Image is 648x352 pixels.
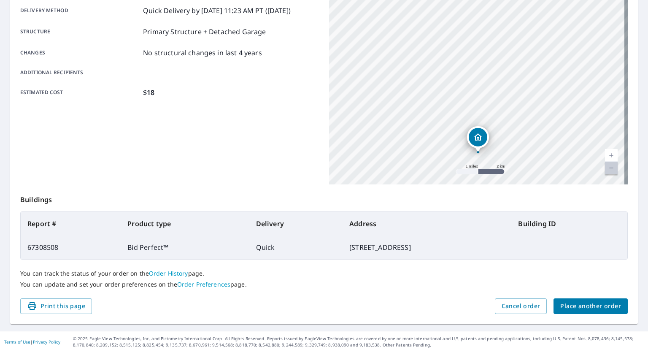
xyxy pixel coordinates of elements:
p: $18 [143,87,154,97]
th: Report # [21,212,121,236]
p: You can track the status of your order on the page. [20,270,628,277]
a: Order Preferences [177,280,230,288]
p: Buildings [20,184,628,211]
p: Additional recipients [20,69,140,76]
a: Current Level 12, Zoom In [605,149,618,162]
p: Changes [20,48,140,58]
p: | [4,339,60,344]
span: Cancel order [502,301,540,311]
p: Estimated cost [20,87,140,97]
td: [STREET_ADDRESS] [343,236,511,259]
a: Terms of Use [4,339,30,345]
a: Current Level 12, Zoom Out Disabled [605,162,618,174]
span: Print this page [27,301,85,311]
p: Structure [20,27,140,37]
p: Primary Structure + Detached Garage [143,27,266,37]
span: Place another order [560,301,621,311]
p: No structural changes in last 4 years [143,48,262,58]
th: Address [343,212,511,236]
th: Product type [121,212,249,236]
td: Bid Perfect™ [121,236,249,259]
p: Quick Delivery by [DATE] 11:23 AM PT ([DATE]) [143,5,291,16]
button: Place another order [553,298,628,314]
th: Delivery [249,212,343,236]
a: Privacy Policy [33,339,60,345]
div: Dropped pin, building 1, Residential property, 5077 Chapel Lake Cir Douglasville, GA 30135 [467,126,489,152]
button: Cancel order [495,298,547,314]
p: Delivery method [20,5,140,16]
td: Quick [249,236,343,259]
th: Building ID [511,212,627,236]
button: Print this page [20,298,92,314]
p: © 2025 Eagle View Technologies, Inc. and Pictometry International Corp. All Rights Reserved. Repo... [73,336,644,348]
td: 67308508 [21,236,121,259]
a: Order History [149,269,188,277]
p: You can update and set your order preferences on the page. [20,281,628,288]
